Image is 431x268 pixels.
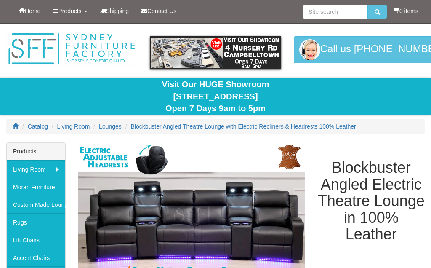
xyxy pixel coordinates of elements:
a: Products [47,0,93,21]
a: Rugs [7,213,65,231]
a: Contact Us [135,0,183,21]
li: 0 items [394,7,418,15]
span: Contact Us [147,8,176,14]
div: Visit Our HUGE Showroom [STREET_ADDRESS] Open 7 Days 9am to 5pm [6,78,425,115]
img: showroom.gif [150,36,281,69]
a: Accent Chairs [7,249,65,266]
a: Moran Furniture [7,178,65,196]
input: Site search [303,5,367,19]
a: Catalog [28,123,48,130]
a: Custom Made Lounges [7,196,65,213]
div: Products [7,143,65,160]
a: Living Room [57,123,90,130]
a: Blockbuster Angled Theatre Lounge with Electric Recliners & Headrests 100% Leather [131,123,356,130]
span: Home [25,8,40,14]
a: Shipping [94,0,136,21]
span: Products [58,8,81,14]
a: Lounges [99,123,122,130]
img: Sydney Furniture Factory [6,32,137,66]
a: Living Room [7,160,65,178]
span: Shipping [106,8,129,14]
a: Home [13,0,47,21]
h1: Blockbuster Angled Electric Theatre Lounge in 100% Leather [318,159,425,243]
a: Lift Chairs [7,231,65,249]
